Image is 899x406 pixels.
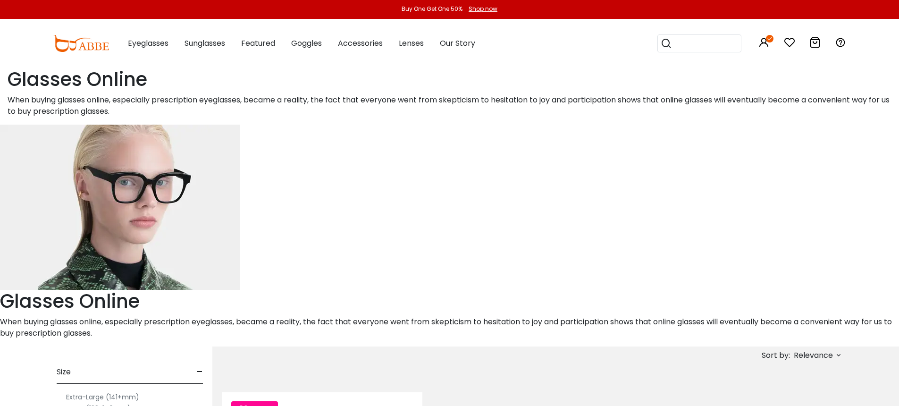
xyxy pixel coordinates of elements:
span: Sort by: [762,350,790,361]
div: Shop now [469,5,497,13]
a: Shop now [464,5,497,13]
label: Extra-Large (141+mm) [66,391,139,403]
span: Size [57,361,71,383]
span: Eyeglasses [128,38,168,49]
span: Sunglasses [185,38,225,49]
span: - [197,361,203,383]
span: Accessories [338,38,383,49]
h1: Glasses Online [8,68,899,91]
span: Relevance [794,347,833,364]
p: When buying glasses online, especially prescription eyeglasses, became a reality, the fact that e... [8,94,899,117]
span: Our Story [440,38,475,49]
img: abbeglasses.com [53,35,109,52]
span: Featured [241,38,275,49]
div: Buy One Get One 50% [402,5,462,13]
span: Goggles [291,38,322,49]
span: Lenses [399,38,424,49]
